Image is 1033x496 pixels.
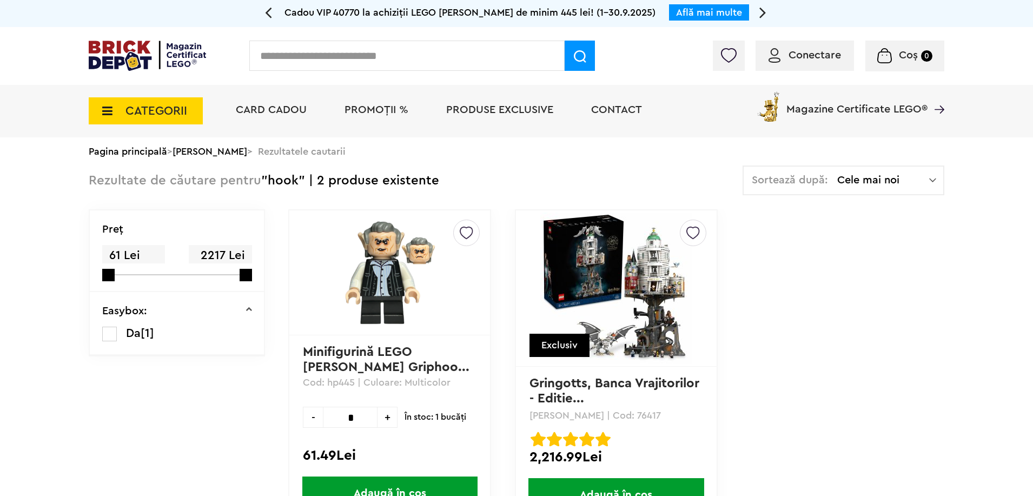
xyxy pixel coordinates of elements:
[446,104,553,115] a: Produse exclusive
[89,147,167,156] a: Pagina principală
[837,175,929,186] span: Cele mai noi
[303,376,476,401] p: Cod: hp445 | Culoare: Multicolor
[303,407,323,428] span: -
[595,432,611,447] img: Evaluare cu stele
[345,104,408,115] a: PROMOȚII %
[102,245,165,266] span: 61 Lei
[769,50,841,61] a: Conectare
[529,334,590,357] div: Exclusiv
[173,147,247,156] a: [PERSON_NAME]
[303,448,476,462] div: 61.49Lei
[236,104,307,115] a: Card Cadou
[89,137,944,166] div: > > Rezultatele cautarii
[125,105,187,117] span: CATEGORII
[579,432,594,447] img: Evaluare cu stele
[928,90,944,101] a: Magazine Certificate LEGO®
[303,346,469,374] a: Minifigurină LEGO [PERSON_NAME] Griphoo...
[563,432,578,447] img: Evaluare cu stele
[899,50,918,61] span: Coș
[89,174,261,187] span: Rezultate de căutare pentru
[921,50,932,62] small: 0
[540,213,692,364] img: Gringotts, Banca Vrajitorilor - Editie de colectie
[786,90,928,115] span: Magazine Certificate LEGO®
[284,8,655,17] span: Cadou VIP 40770 la achiziții LEGO [PERSON_NAME] de minim 445 lei! (1-30.9.2025)
[591,104,642,115] a: Contact
[189,245,251,266] span: 2217 Lei
[378,407,398,428] span: +
[102,306,147,316] p: Easybox:
[789,50,841,61] span: Conectare
[531,432,546,447] img: Evaluare cu stele
[405,407,466,428] span: În stoc: 1 bucăţi
[126,327,141,339] span: Da
[324,220,456,326] img: Minifigurină LEGO Harry Potter Griphook hp445
[141,327,154,339] span: [1]
[676,8,742,17] a: Află mai multe
[529,411,703,420] p: [PERSON_NAME] | Cod: 76417
[529,450,703,464] div: 2,216.99Lei
[752,175,828,186] span: Sortează după:
[547,432,562,447] img: Evaluare cu stele
[89,166,439,196] div: "hook" | 2 produse existente
[529,377,703,405] a: Gringotts, Banca Vrajitorilor - Editie...
[102,224,123,235] p: Preţ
